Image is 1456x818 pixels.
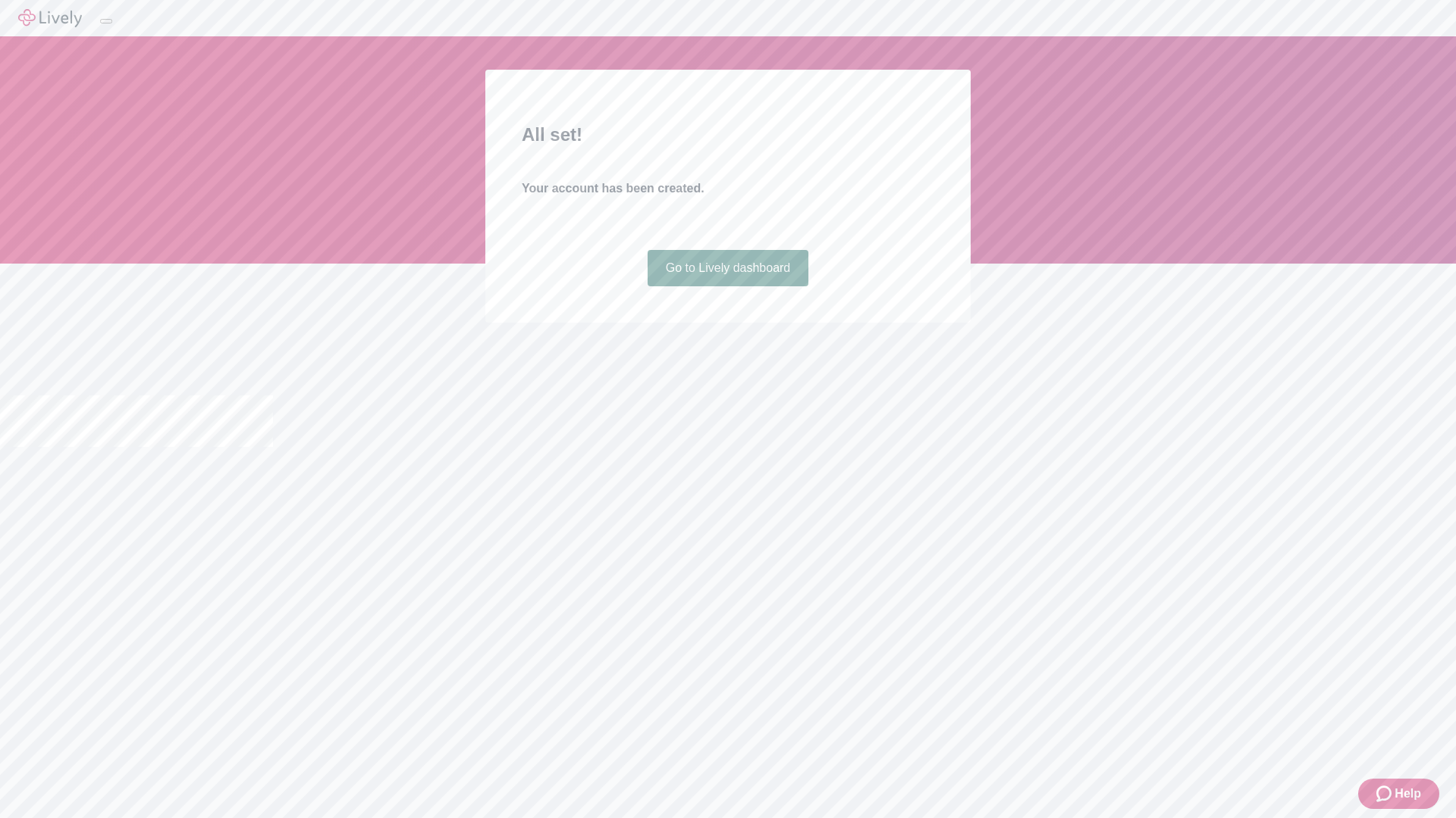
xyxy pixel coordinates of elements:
[18,9,82,27] img: Lively
[648,250,809,286] a: Go to Lively dashboard
[1395,785,1421,803] span: Help
[522,121,934,148] h2: All set!
[1376,785,1395,803] svg: Zendesk support icon
[1358,779,1439,809] button: Zendesk support iconHelp
[522,180,934,198] h4: Your account has been created.
[100,19,112,23] button: Log out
